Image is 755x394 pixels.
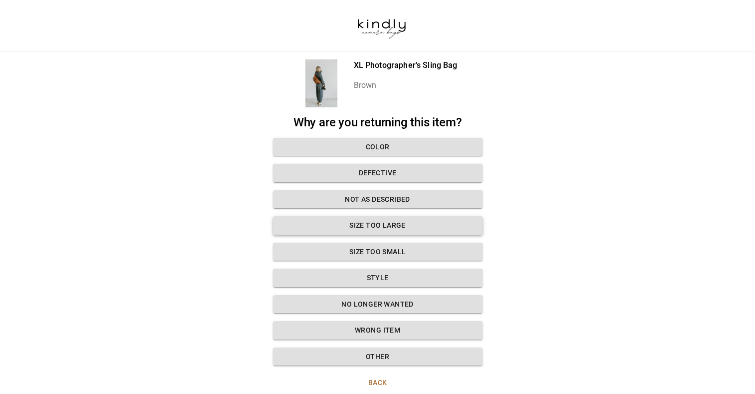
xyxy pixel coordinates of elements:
[273,243,483,261] button: Size too small
[273,138,483,156] button: Color
[273,374,483,392] button: Back
[353,59,457,71] p: XL Photographer's Sling Bag
[273,216,483,235] button: Size too large
[273,115,483,130] h2: Why are you returning this item?
[273,190,483,209] button: Not as described
[273,295,483,314] button: No longer wanted
[273,269,483,287] button: Style
[353,79,457,91] p: Brown
[273,164,483,182] button: Defective
[273,321,483,340] button: Wrong Item
[273,348,483,366] button: Other
[343,4,420,47] img: kindlycamerabags.myshopify.com-b37650f6-6cf4-42a0-a808-989f93ebecdf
